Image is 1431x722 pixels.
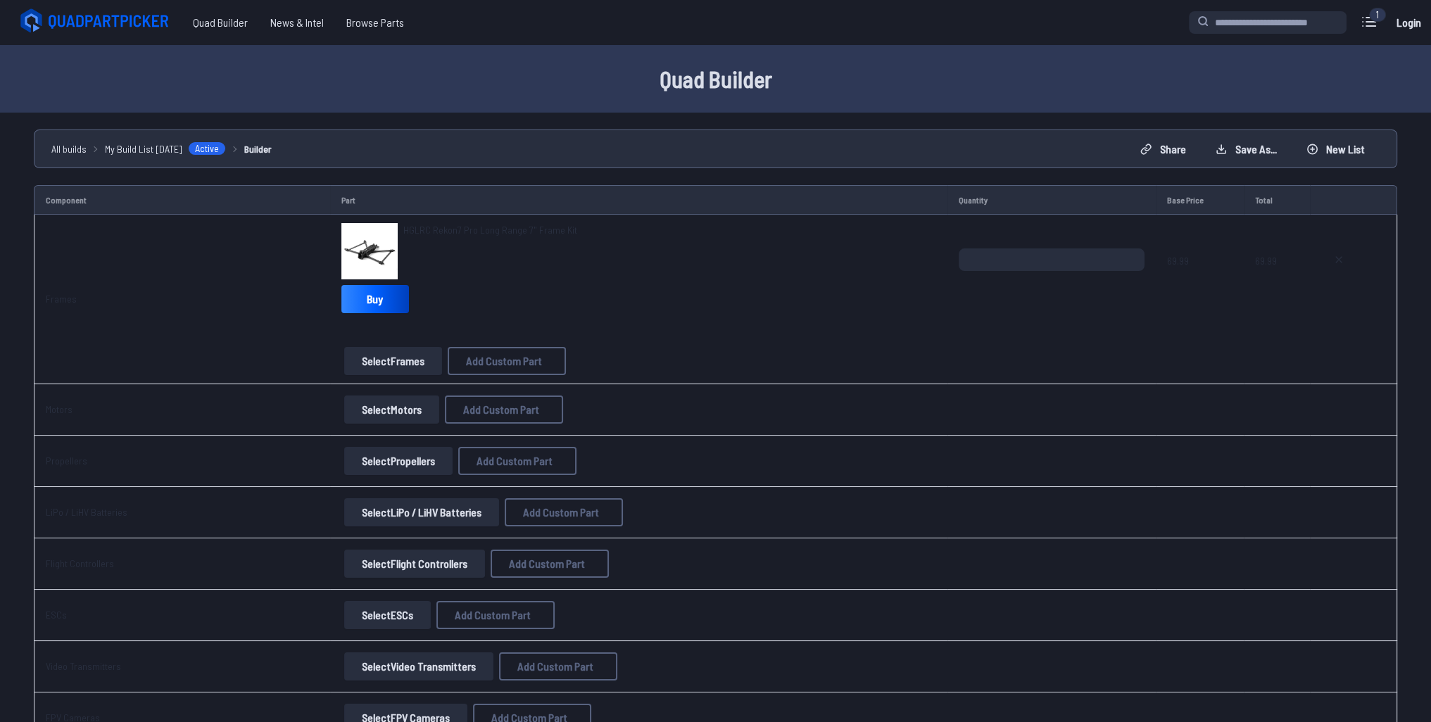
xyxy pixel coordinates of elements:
[341,347,445,375] a: SelectFrames
[344,447,453,475] button: SelectPropellers
[1128,138,1198,160] button: Share
[265,62,1166,96] h1: Quad Builder
[403,224,577,236] span: HGLRC Rekon7 Pro Long Range 7" Frame Kit
[341,223,398,279] img: image
[491,550,609,578] button: Add Custom Part
[341,395,442,424] a: SelectMotors
[1156,185,1244,215] td: Base Price
[46,557,114,569] a: Flight Controllers
[344,601,431,629] button: SelectESCs
[341,652,496,680] a: SelectVideo Transmitters
[341,447,455,475] a: SelectPropellers
[499,652,617,680] button: Add Custom Part
[344,347,442,375] button: SelectFrames
[466,355,542,367] span: Add Custom Part
[105,141,182,156] span: My Build List [DATE]
[188,141,226,156] span: Active
[458,447,576,475] button: Add Custom Part
[341,601,434,629] a: SelectESCs
[46,293,77,305] a: Frames
[1369,8,1386,22] div: 1
[46,455,87,467] a: Propellers
[1244,185,1310,215] td: Total
[182,8,259,37] a: Quad Builder
[105,141,226,156] a: My Build List [DATE]Active
[509,558,585,569] span: Add Custom Part
[344,652,493,680] button: SelectVideo Transmitters
[1167,248,1233,316] span: 69.99
[1204,138,1289,160] button: Save as...
[523,507,599,518] span: Add Custom Part
[46,403,73,415] a: Motors
[448,347,566,375] button: Add Custom Part
[455,609,531,621] span: Add Custom Part
[51,141,87,156] a: All builds
[244,141,272,156] a: Builder
[477,455,553,467] span: Add Custom Part
[341,285,409,313] a: Buy
[34,185,330,215] td: Component
[505,498,623,526] button: Add Custom Part
[259,8,335,37] a: News & Intel
[947,185,1155,215] td: Quantity
[517,661,593,672] span: Add Custom Part
[341,550,488,578] a: SelectFlight Controllers
[344,395,439,424] button: SelectMotors
[445,395,563,424] button: Add Custom Part
[46,660,121,672] a: Video Transmitters
[1392,8,1425,37] a: Login
[341,498,502,526] a: SelectLiPo / LiHV Batteries
[335,8,415,37] a: Browse Parts
[46,609,67,621] a: ESCs
[344,498,499,526] button: SelectLiPo / LiHV Batteries
[1294,138,1377,160] button: New List
[46,506,127,518] a: LiPo / LiHV Batteries
[463,404,539,415] span: Add Custom Part
[403,223,577,237] a: HGLRC Rekon7 Pro Long Range 7" Frame Kit
[344,550,485,578] button: SelectFlight Controllers
[1255,248,1299,316] span: 69.99
[436,601,555,629] button: Add Custom Part
[330,185,947,215] td: Part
